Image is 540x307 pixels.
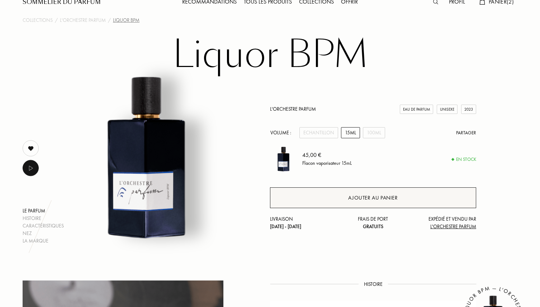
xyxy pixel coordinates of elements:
[60,16,106,24] a: L'Orchestre Parfum
[55,16,58,24] div: /
[91,35,449,75] h1: Liquor BPM
[348,194,398,202] div: Ajouter au panier
[26,164,35,173] img: music_play.png
[452,156,476,163] div: En stock
[24,141,38,155] img: like_p.png
[461,105,476,114] div: 2023
[108,16,111,24] div: /
[456,129,476,136] div: Partager
[363,127,385,138] div: 100mL
[23,16,53,24] a: Collections
[400,105,433,114] div: Eau de Parfum
[302,159,352,167] div: Flacon vaporisateur 15mL
[58,67,235,245] img: Liquor BPM L'Orchestre Parfum
[270,223,301,230] span: [DATE] - [DATE]
[302,151,352,159] div: 45,00 €
[23,222,64,230] div: Caractéristiques
[430,223,476,230] span: L'Orchestre Parfum
[437,105,458,114] div: Unisexe
[339,215,408,230] div: Frais de port
[363,223,383,230] span: Gratuits
[23,215,64,222] div: Histoire
[270,106,316,112] a: L'Orchestre Parfum
[113,16,139,24] div: Liquor BPM
[270,145,297,172] img: Liquor BPM L'Orchestre Parfum
[299,127,338,138] div: Echantillon
[23,207,64,215] div: Le parfum
[270,215,339,230] div: Livraison
[23,237,64,245] div: La marque
[23,230,64,237] div: Nez
[270,127,295,138] div: Volume :
[407,215,476,230] div: Expédié et vendu par
[341,127,360,138] div: 15mL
